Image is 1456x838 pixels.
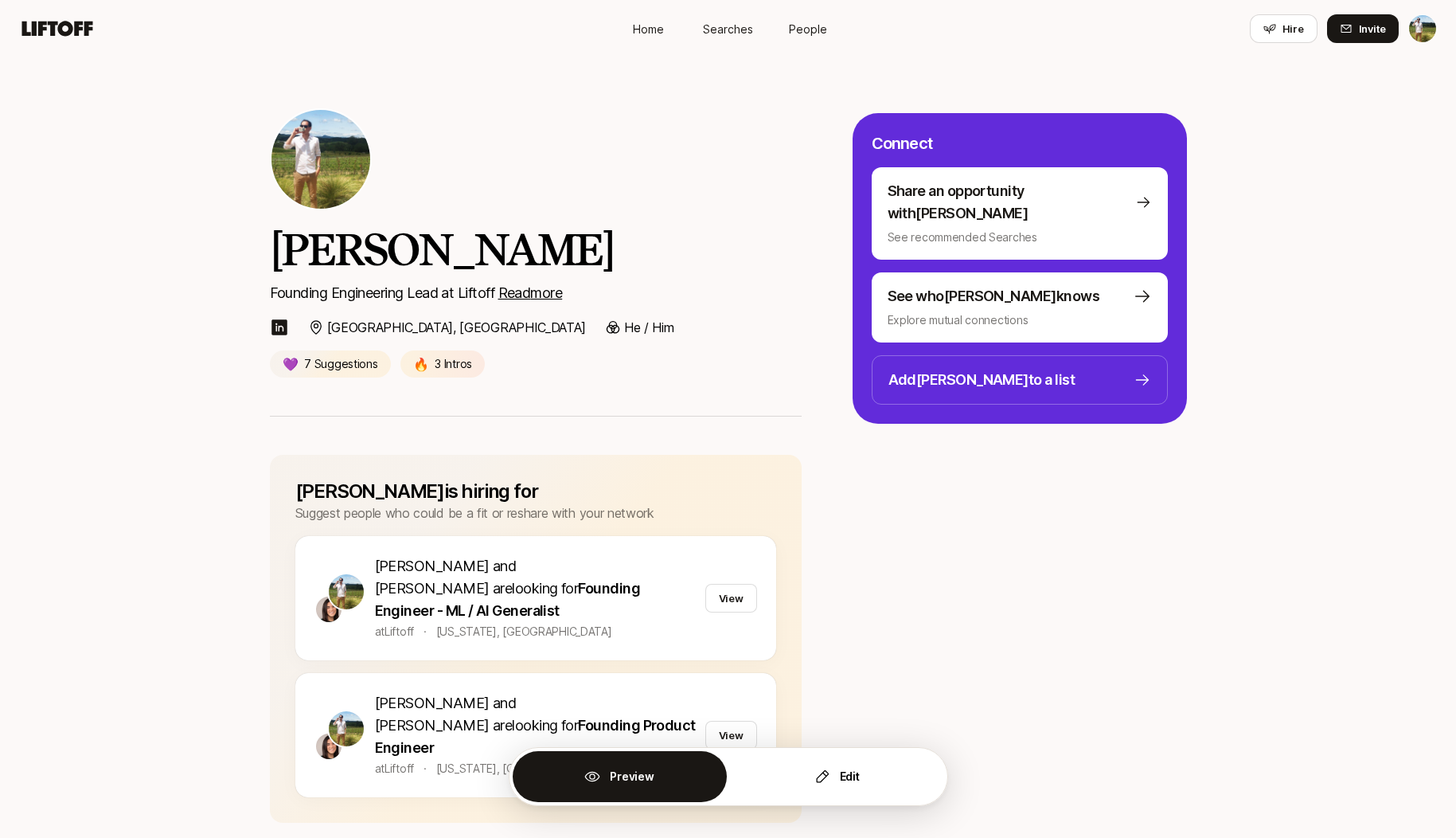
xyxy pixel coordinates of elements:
[498,284,563,301] u: Read more
[1250,14,1317,43] button: Hire
[888,180,1129,225] p: Share an opportunity with [PERSON_NAME]
[271,110,370,209] img: Tyler Kieft
[375,692,699,759] p: are looking for
[295,673,776,797] a: TylerEleanor Morgan[PERSON_NAME] and [PERSON_NAME] arelooking forFounding Product EngineeratLifto...
[888,369,1075,391] p: Add [PERSON_NAME] to a list
[872,355,1168,405] button: Add[PERSON_NAME]to a list
[375,759,415,778] p: at Liftoff
[435,354,472,374] p: 3 Intros
[888,228,1152,247] p: See recommended Searches
[768,14,848,44] a: People
[270,223,802,276] h2: [PERSON_NAME]
[609,14,689,44] a: Home
[413,354,429,374] p: 🔥
[789,21,827,37] span: People
[329,711,364,746] img: Tyler
[1282,21,1304,37] span: Hire
[633,21,664,37] span: Home
[436,622,612,641] p: [US_STATE], [GEOGRAPHIC_DATA]
[689,14,768,44] a: Searches
[283,354,299,374] p: 💜
[295,503,654,523] p: Suggest people who could be a fit or reshare with your network
[329,574,364,609] img: Tyler
[610,767,654,786] p: Preview
[375,717,696,756] span: Founding Product Engineer
[436,759,612,778] p: [US_STATE], [GEOGRAPHIC_DATA]
[888,285,1100,307] p: See who [PERSON_NAME] knows
[375,558,517,597] span: [PERSON_NAME] and [PERSON_NAME]
[316,597,342,622] img: Eleanor Morgan
[375,695,517,734] span: [PERSON_NAME] and [PERSON_NAME]
[295,480,654,503] h3: [PERSON_NAME] is hiring for
[1359,21,1386,37] span: Invite
[872,272,1168,343] button: See who[PERSON_NAME]knowsExplore mutual connections
[705,721,757,750] button: View
[872,167,1168,260] button: Share an opportunity with[PERSON_NAME]See recommended Searches
[703,21,753,37] span: Searches
[270,318,289,337] img: linkedin-logo
[624,317,673,338] p: He / Him
[872,132,932,155] p: Connect
[316,734,342,759] img: Eleanor Morgan
[424,759,427,778] p: ·
[304,354,377,374] p: 7 Suggestions
[295,536,776,660] a: TylerEleanor Morgan[PERSON_NAME] and [PERSON_NAME] arelooking forFounding Engineer - ML / AI Gene...
[1408,14,1437,43] button: Tyler Kieft
[840,767,860,786] p: Edit
[1409,15,1436,42] img: Tyler Kieft
[375,622,415,641] p: at Liftoff
[705,584,757,613] button: View
[1327,14,1399,43] button: Invite
[375,555,699,622] p: are looking for
[888,311,1152,330] p: Explore mutual connections
[424,622,427,641] p: ·
[327,317,586,338] p: [GEOGRAPHIC_DATA], [GEOGRAPHIC_DATA]
[270,282,802,304] p: Founding Engineering Lead at Liftoff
